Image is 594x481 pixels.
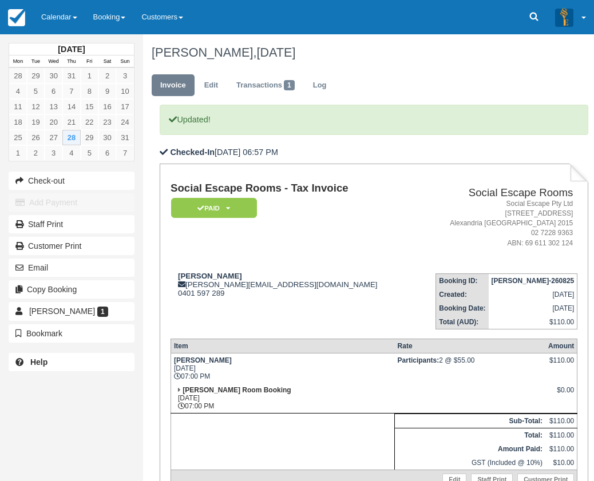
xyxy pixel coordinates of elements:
[395,339,545,353] th: Rate
[9,324,134,343] button: Bookmark
[45,145,62,161] a: 3
[45,84,62,99] a: 6
[8,9,25,26] img: checkfront-main-nav-mini-logo.png
[116,68,134,84] a: 3
[27,130,45,145] a: 26
[58,45,85,54] strong: [DATE]
[9,130,27,145] a: 25
[171,339,394,353] th: Item
[45,114,62,130] a: 20
[9,55,27,68] th: Mon
[545,442,577,456] td: $110.00
[9,237,134,255] a: Customer Print
[62,55,80,68] th: Thu
[9,114,27,130] a: 18
[62,145,80,161] a: 4
[9,68,27,84] a: 28
[116,55,134,68] th: Sun
[395,456,545,470] td: GST (Included @ 10%)
[436,301,489,315] th: Booking Date:
[62,68,80,84] a: 31
[81,84,98,99] a: 8
[97,307,108,317] span: 1
[171,383,394,414] td: [DATE] 07:00 PM
[548,356,574,373] div: $110.00
[45,99,62,114] a: 13
[174,356,232,364] strong: [PERSON_NAME]
[284,80,295,90] span: 1
[27,55,45,68] th: Tue
[62,130,80,145] a: 28
[81,68,98,84] a: 1
[9,302,134,320] a: [PERSON_NAME] 1
[9,172,134,190] button: Check-out
[81,130,98,145] a: 29
[178,272,242,280] strong: [PERSON_NAME]
[256,45,295,59] span: [DATE]
[62,84,80,99] a: 7
[436,273,489,288] th: Booking ID:
[45,55,62,68] th: Wed
[9,84,27,99] a: 4
[62,99,80,114] a: 14
[196,74,227,97] a: Edit
[171,182,412,194] h1: Social Escape Rooms - Tax Invoice
[27,114,45,130] a: 19
[304,74,335,97] a: Log
[152,46,580,59] h1: [PERSON_NAME],
[9,353,134,371] a: Help
[27,84,45,99] a: 5
[171,197,253,218] a: Paid
[116,130,134,145] a: 31
[98,99,116,114] a: 16
[116,145,134,161] a: 7
[98,68,116,84] a: 2
[9,145,27,161] a: 1
[81,145,98,161] a: 5
[30,357,47,367] b: Help
[489,301,577,315] td: [DATE]
[9,193,134,212] button: Add Payment
[395,428,545,442] th: Total:
[27,68,45,84] a: 29
[62,114,80,130] a: 21
[9,259,134,277] button: Email
[116,84,134,99] a: 10
[9,280,134,299] button: Copy Booking
[160,105,588,135] p: Updated!
[98,84,116,99] a: 9
[45,68,62,84] a: 30
[116,99,134,114] a: 17
[545,414,577,428] td: $110.00
[81,99,98,114] a: 15
[27,99,45,114] a: 12
[395,414,545,428] th: Sub-Total:
[417,199,573,248] address: Social Escape Pty Ltd [STREET_ADDRESS] Alexandria [GEOGRAPHIC_DATA] 2015 02 7228 9363 ABN: 69 611...
[9,215,134,233] a: Staff Print
[171,198,257,218] em: Paid
[395,442,545,456] th: Amount Paid:
[81,55,98,68] th: Fri
[492,277,575,285] strong: [PERSON_NAME]-260825
[555,8,573,26] img: A3
[170,148,215,157] b: Checked-In
[152,74,195,97] a: Invoice
[417,187,573,199] h2: Social Escape Rooms
[98,55,116,68] th: Sat
[489,315,577,329] td: $110.00
[395,353,545,383] td: 2 @ $55.00
[45,130,62,145] a: 27
[160,146,588,158] p: [DATE] 06:57 PM
[436,315,489,329] th: Total (AUD):
[548,386,574,403] div: $0.00
[545,456,577,470] td: $10.00
[183,386,291,394] strong: [PERSON_NAME] Room Booking
[81,114,98,130] a: 22
[98,114,116,130] a: 23
[489,288,577,301] td: [DATE]
[545,339,577,353] th: Amount
[116,114,134,130] a: 24
[29,307,95,316] span: [PERSON_NAME]
[98,130,116,145] a: 30
[171,353,394,383] td: [DATE] 07:00 PM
